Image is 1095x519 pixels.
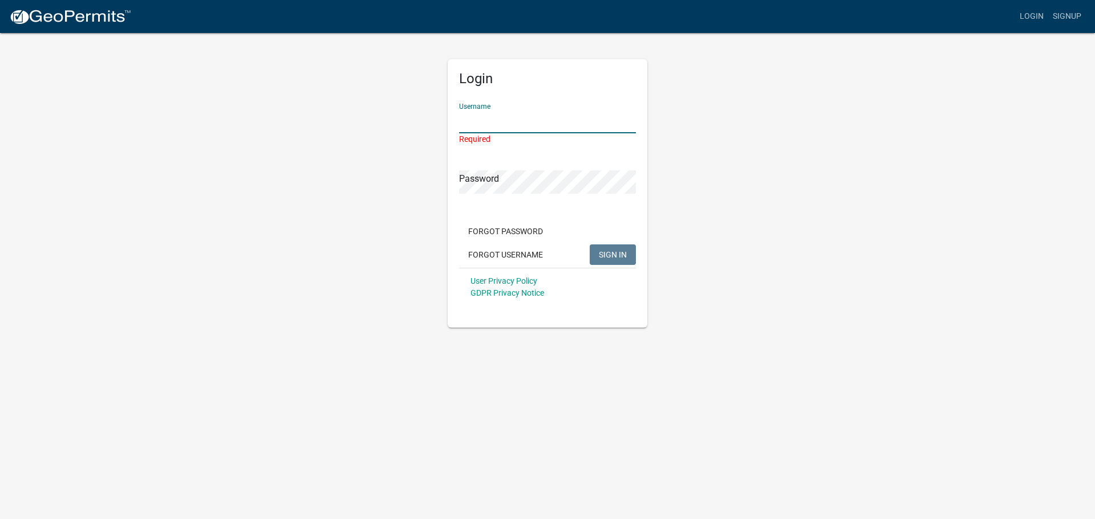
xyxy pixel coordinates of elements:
h5: Login [459,71,636,87]
span: SIGN IN [599,250,627,259]
a: Login [1015,6,1048,27]
a: GDPR Privacy Notice [471,288,544,297]
button: Forgot Username [459,244,552,265]
button: SIGN IN [590,244,636,265]
div: Required [459,133,636,145]
a: User Privacy Policy [471,276,537,285]
a: Signup [1048,6,1086,27]
button: Forgot Password [459,221,552,242]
